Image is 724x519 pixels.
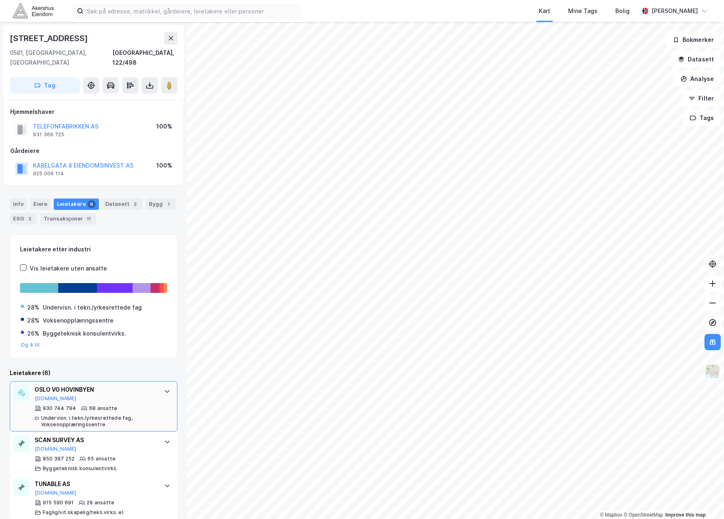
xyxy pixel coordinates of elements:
button: [DOMAIN_NAME] [35,395,77,402]
div: 68 ansatte [89,405,117,412]
div: Kontrollprogram for chat [683,480,724,519]
div: [STREET_ADDRESS] [10,32,90,45]
div: 11 [85,215,93,223]
a: OpenStreetMap [623,512,663,518]
div: Undervisn. i tekn./yrkesrettede fag [43,303,142,312]
div: Voksenopplæringssentre [43,316,114,325]
button: Og 4 til [21,342,40,348]
div: Byggeteknisk konsulentvirks. [43,329,126,338]
div: ESG [10,213,37,225]
div: Bygg [146,198,176,210]
button: [DOMAIN_NAME] [35,446,77,452]
div: Byggeteknisk konsulentvirks. [43,465,118,472]
div: Info [10,198,27,210]
div: Bolig [615,6,630,16]
div: Leietakere etter industri [20,244,167,254]
div: Vis leietakere uten ansatte [30,264,107,273]
div: 28% [27,303,39,312]
div: Gårdeiere [10,146,177,156]
div: [GEOGRAPHIC_DATA], 122/498 [112,48,177,68]
div: 915 590 691 [43,499,74,506]
div: 26% [27,329,39,338]
div: 850 397 252 [43,456,74,462]
div: Faglig/vit.skapelig/tekn.virks. el. [43,509,125,516]
div: 28% [27,316,39,325]
button: Filter [682,90,721,107]
div: Transaksjoner [40,213,96,225]
div: 925 006 114 [33,170,64,177]
iframe: Chat Widget [683,480,724,519]
div: 6 [87,200,96,208]
div: Leietakere (6) [10,368,177,378]
button: [DOMAIN_NAME] [35,490,77,496]
img: akershus-eiendom-logo.9091f326c980b4bce74ccdd9f866810c.svg [13,4,54,18]
div: 1 [164,200,173,208]
button: Datasett [671,51,721,68]
div: Kart [539,6,550,16]
button: Bokmerker [666,32,721,48]
div: 100% [156,122,172,131]
div: Mine Tags [568,6,597,16]
div: TUNABLE AS [35,479,156,489]
div: 930 744 794 [43,405,76,412]
div: 3 [131,200,139,208]
div: OSLO VO HOVINBYEN [35,385,156,395]
div: 931 369 725 [33,131,64,138]
div: Hjemmelshaver [10,107,177,117]
div: Datasett [102,198,142,210]
button: Analyse [674,71,721,87]
div: 100% [156,161,172,170]
div: Undervisn. i tekn./yrkesrettede fag, Voksenopplæringssentre [41,415,156,428]
a: Improve this map [665,512,706,518]
div: SCAN SURVEY AS [35,435,156,445]
img: Z [705,364,720,379]
div: Leietakere [54,198,99,210]
div: 29 ansatte [87,499,114,506]
div: 3 [26,215,34,223]
button: Tag [10,77,80,94]
button: Tags [683,110,721,126]
div: 65 ansatte [87,456,116,462]
div: [PERSON_NAME] [652,6,698,16]
input: Søk på adresse, matrikkel, gårdeiere, leietakere eller personer [83,5,301,17]
div: Eiere [30,198,50,210]
a: Mapbox [600,512,622,518]
div: 0581, [GEOGRAPHIC_DATA], [GEOGRAPHIC_DATA] [10,48,112,68]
